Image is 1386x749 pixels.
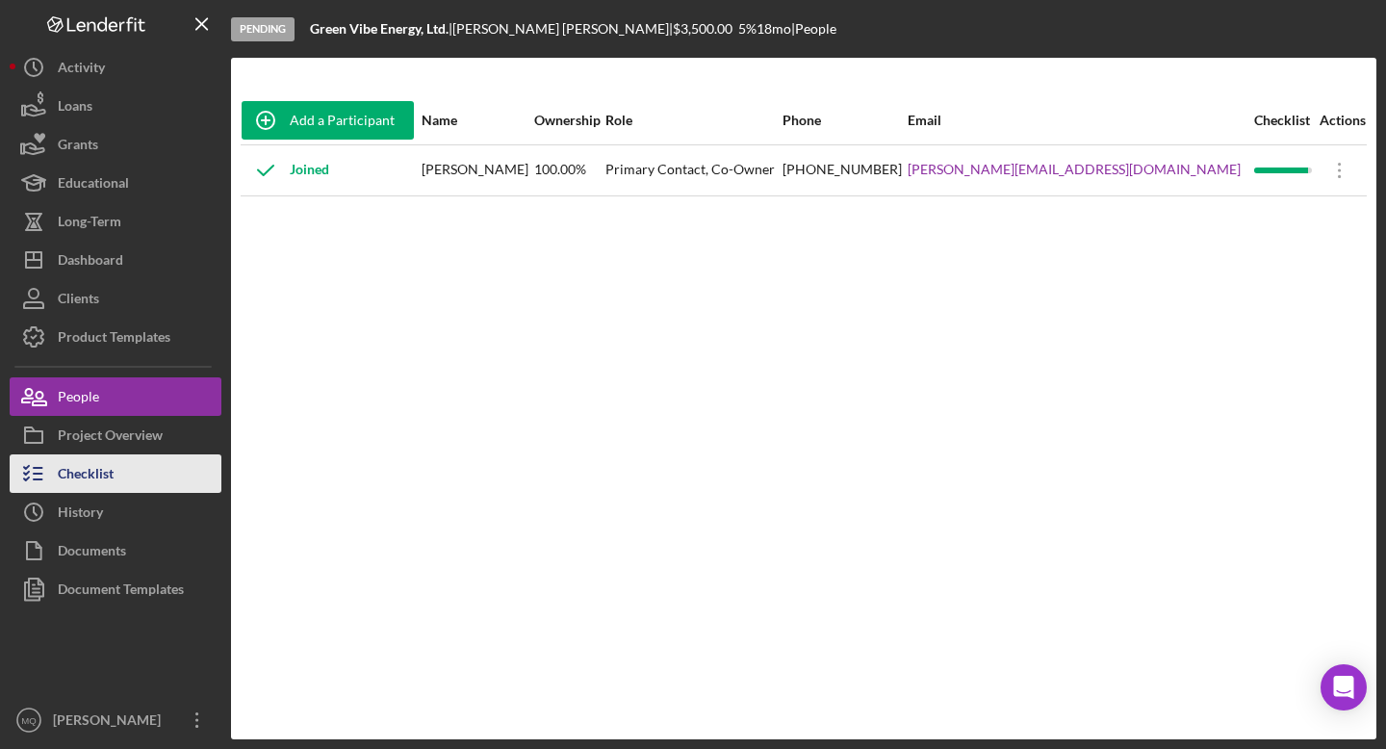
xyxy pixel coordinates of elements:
[1316,113,1366,128] div: Actions
[58,202,121,245] div: Long-Term
[58,570,184,613] div: Document Templates
[58,531,126,575] div: Documents
[10,202,221,241] button: Long-Term
[534,113,603,128] div: Ownership
[310,20,449,37] b: Green Vibe Energy, Ltd.
[48,701,173,744] div: [PERSON_NAME]
[10,125,221,164] button: Grants
[783,146,906,194] div: [PHONE_NUMBER]
[422,146,532,194] div: [PERSON_NAME]
[10,48,221,87] button: Activity
[58,241,123,284] div: Dashboard
[231,17,295,41] div: Pending
[58,377,99,421] div: People
[10,279,221,318] button: Clients
[10,493,221,531] button: History
[58,48,105,91] div: Activity
[10,318,221,356] button: Product Templates
[783,113,906,128] div: Phone
[605,146,781,194] div: Primary Contact, Co-Owner
[791,21,836,37] div: | People
[10,416,221,454] button: Project Overview
[10,531,221,570] button: Documents
[673,21,738,37] div: $3,500.00
[242,146,329,194] div: Joined
[422,113,532,128] div: Name
[10,454,221,493] button: Checklist
[58,454,114,498] div: Checklist
[290,101,395,140] div: Add a Participant
[58,164,129,207] div: Educational
[58,493,103,536] div: History
[908,113,1252,128] div: Email
[534,146,603,194] div: 100.00%
[58,125,98,168] div: Grants
[10,570,221,608] button: Document Templates
[908,162,1241,177] a: [PERSON_NAME][EMAIL_ADDRESS][DOMAIN_NAME]
[21,715,36,726] text: MQ
[58,87,92,130] div: Loans
[310,21,452,37] div: |
[738,21,757,37] div: 5 %
[10,241,221,279] button: Dashboard
[1254,113,1314,128] div: Checklist
[10,377,221,416] button: People
[58,318,170,361] div: Product Templates
[10,87,221,125] button: Loans
[757,21,791,37] div: 18 mo
[1321,664,1367,710] div: Open Intercom Messenger
[58,279,99,323] div: Clients
[605,113,781,128] div: Role
[10,164,221,202] button: Educational
[58,416,163,459] div: Project Overview
[452,21,673,37] div: [PERSON_NAME] [PERSON_NAME] |
[242,101,414,140] button: Add a Participant
[10,701,221,739] button: MQ[PERSON_NAME]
